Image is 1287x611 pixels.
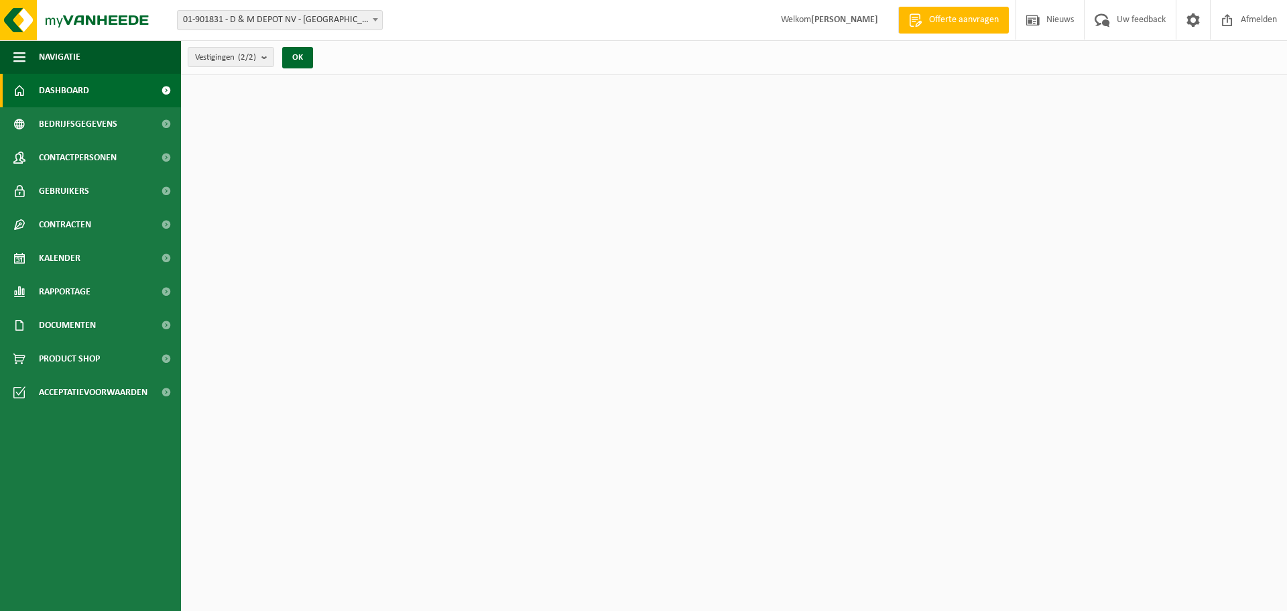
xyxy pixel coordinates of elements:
[811,15,878,25] strong: [PERSON_NAME]
[39,376,147,409] span: Acceptatievoorwaarden
[39,40,80,74] span: Navigatie
[39,208,91,241] span: Contracten
[39,342,100,376] span: Product Shop
[39,174,89,208] span: Gebruikers
[39,107,117,141] span: Bedrijfsgegevens
[188,47,274,67] button: Vestigingen(2/2)
[238,53,256,62] count: (2/2)
[177,10,383,30] span: 01-901831 - D & M DEPOT NV - AARTSELAAR
[39,141,117,174] span: Contactpersonen
[178,11,382,30] span: 01-901831 - D & M DEPOT NV - AARTSELAAR
[39,74,89,107] span: Dashboard
[898,7,1009,34] a: Offerte aanvragen
[39,241,80,275] span: Kalender
[195,48,256,68] span: Vestigingen
[926,13,1002,27] span: Offerte aanvragen
[39,275,90,309] span: Rapportage
[39,309,96,342] span: Documenten
[282,47,313,68] button: OK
